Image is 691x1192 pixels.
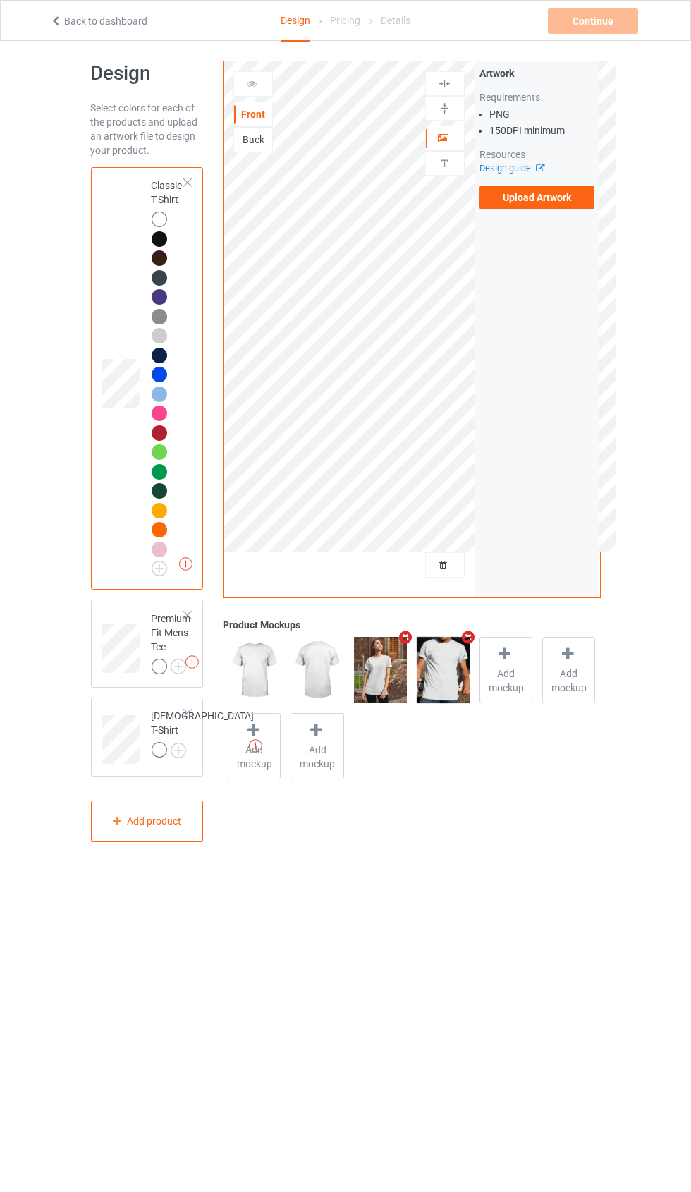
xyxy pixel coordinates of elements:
a: Back to dashboard [50,16,147,27]
img: regular.jpg [354,637,407,703]
label: Upload Artwork [479,186,595,209]
img: exclamation icon [179,557,192,571]
span: Add mockup [480,667,532,695]
div: Add mockup [542,637,595,703]
div: Details [381,1,410,40]
img: regular.jpg [291,637,343,703]
div: Design [281,1,310,42]
div: Product Mockups [223,618,600,632]
div: Add mockup [291,713,343,779]
div: Premium Fit Mens Tee [152,612,191,674]
img: svg+xml;base64,PD94bWwgdmVyc2lvbj0iMS4wIiBlbmNvZGluZz0iVVRGLTgiPz4KPHN2ZyB3aWR0aD0iMjJweCIgaGVpZ2... [152,561,167,576]
img: svg+xml;base64,PD94bWwgdmVyc2lvbj0iMS4wIiBlbmNvZGluZz0iVVRGLTgiPz4KPHN2ZyB3aWR0aD0iMjJweCIgaGVpZ2... [171,743,186,758]
img: svg%3E%0A [438,157,451,170]
i: Remove mockup [397,630,415,645]
div: Add product [91,801,204,842]
img: regular.jpg [228,637,281,703]
div: Artwork [479,66,595,80]
img: svg%3E%0A [438,77,451,90]
span: Add mockup [543,667,594,695]
h1: Design [91,61,204,86]
div: Front [234,107,272,121]
div: Requirements [479,90,595,104]
div: Select colors for each of the products and upload an artwork file to design your product. [91,101,204,157]
li: 150 DPI minimum [489,123,595,138]
div: Add mockup [479,637,532,703]
img: svg%3E%0A [438,102,451,115]
a: Design guide [479,163,544,174]
div: [DEMOGRAPHIC_DATA] T-Shirt [152,709,255,757]
img: svg+xml;base64,PD94bWwgdmVyc2lvbj0iMS4wIiBlbmNvZGluZz0iVVRGLTgiPz4KPHN2ZyB3aWR0aD0iMjJweCIgaGVpZ2... [171,659,186,674]
img: heather_texture.png [152,309,167,324]
div: Back [234,133,272,147]
div: Pricing [330,1,360,40]
img: exclamation icon [185,655,199,669]
div: [DEMOGRAPHIC_DATA] T-Shirt [91,698,204,777]
div: Classic T-Shirt [152,178,185,571]
div: Add mockup [228,713,281,779]
div: Resources [479,147,595,162]
img: regular.jpg [417,637,470,703]
li: PNG [489,107,595,121]
span: Add mockup [291,743,343,771]
div: Classic T-Shirt [91,167,204,590]
span: Add mockup [228,743,280,771]
div: Premium Fit Mens Tee [91,600,204,688]
i: Remove mockup [460,630,477,645]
